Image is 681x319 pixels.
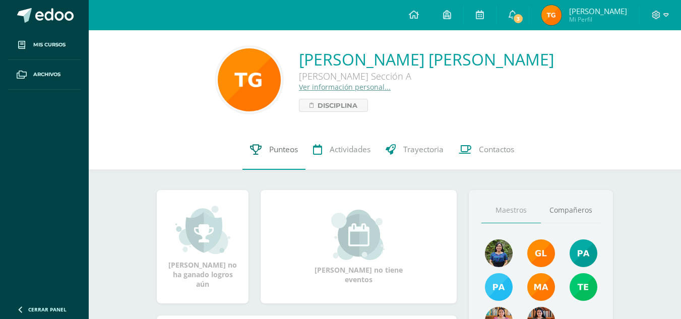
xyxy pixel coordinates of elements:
a: Ver información personal... [299,82,391,92]
a: Contactos [451,130,522,170]
a: Disciplina [299,99,368,112]
img: d0514ac6eaaedef5318872dd8b40be23.png [485,273,513,301]
img: 560278503d4ca08c21e9c7cd40ba0529.png [527,273,555,301]
img: achievement_small.png [175,205,230,255]
img: ea1e021c45f4b6377b2c1f7d95b2b569.png [485,239,513,267]
a: Archivos [8,60,81,90]
span: Punteos [269,144,298,155]
span: Actividades [330,144,370,155]
a: Compañeros [541,198,600,223]
span: Mis cursos [33,41,66,49]
span: Archivos [33,71,60,79]
img: event_small.png [331,210,386,260]
a: [PERSON_NAME] [PERSON_NAME] [299,48,554,70]
span: Contactos [479,144,514,155]
a: Mis cursos [8,30,81,60]
a: Punteos [242,130,305,170]
span: Trayectoria [403,144,444,155]
a: Trayectoria [378,130,451,170]
div: [PERSON_NAME] Sección A [299,70,554,82]
span: Disciplina [318,99,357,111]
div: [PERSON_NAME] no ha ganado logros aún [167,205,238,289]
img: f478d08ad3f1f0ce51b70bf43961b330.png [570,273,597,301]
span: [PERSON_NAME] [569,6,627,16]
a: Maestros [481,198,541,223]
a: Actividades [305,130,378,170]
span: Mi Perfil [569,15,627,24]
div: [PERSON_NAME] no tiene eventos [308,210,409,284]
span: Cerrar panel [28,306,67,313]
img: 895b5ece1ed178905445368d61b5ce67.png [527,239,555,267]
img: e9079c5cd108157196ca717e2eae9d51.png [541,5,562,25]
span: 3 [513,13,524,24]
img: 40c28ce654064086a0d3fb3093eec86e.png [570,239,597,267]
img: 402e84f8f580a258ed87594a90b27ef2.png [218,48,281,111]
